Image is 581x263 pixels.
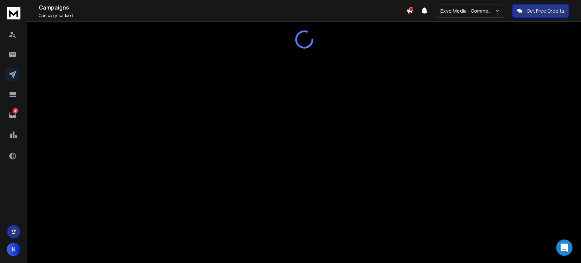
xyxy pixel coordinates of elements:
[7,243,20,256] button: N
[440,7,495,14] p: Exyd Media - Commercial Cleaning
[512,4,569,18] button: Get Free Credits
[7,7,20,19] img: logo
[39,13,406,18] p: Campaigns added
[39,3,406,12] h1: Campaigns
[527,7,564,14] p: Get Free Credits
[556,239,572,256] div: Open Intercom Messenger
[13,108,18,113] p: 4
[6,108,19,122] a: 4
